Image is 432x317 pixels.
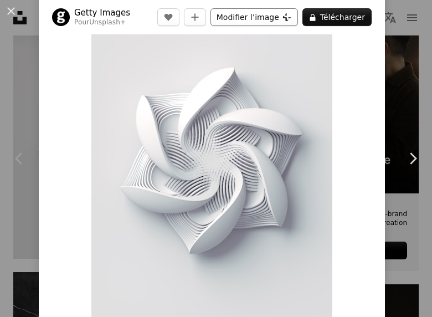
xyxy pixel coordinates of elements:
button: Télécharger [302,8,372,26]
button: Modifier l’image [210,8,298,26]
div: Pour [74,18,130,27]
button: Ajouter à la collection [184,8,206,26]
a: Unsplash+ [89,18,126,26]
a: Getty Images [74,7,130,18]
button: J’aime [157,8,179,26]
a: Suivant [393,105,432,212]
img: Accéder au profil de Getty Images [52,8,70,26]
